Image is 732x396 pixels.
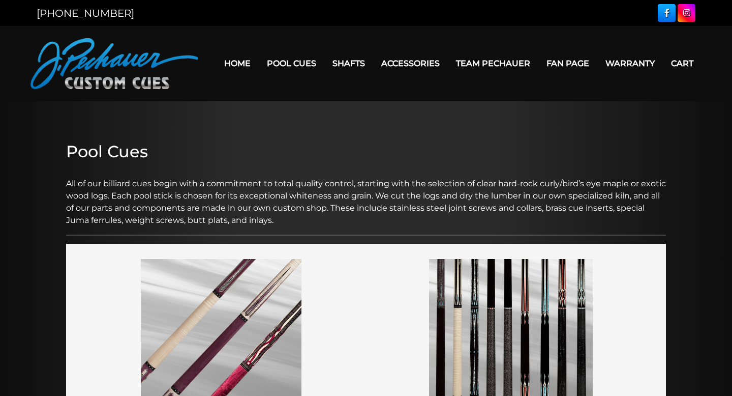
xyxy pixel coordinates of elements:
[373,50,448,76] a: Accessories
[448,50,538,76] a: Team Pechauer
[259,50,324,76] a: Pool Cues
[216,50,259,76] a: Home
[66,165,666,227] p: All of our billiard cues begin with a commitment to total quality control, starting with the sele...
[30,38,198,89] img: Pechauer Custom Cues
[66,142,666,161] h2: Pool Cues
[324,50,373,76] a: Shafts
[37,7,134,19] a: [PHONE_NUMBER]
[597,50,663,76] a: Warranty
[538,50,597,76] a: Fan Page
[663,50,701,76] a: Cart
